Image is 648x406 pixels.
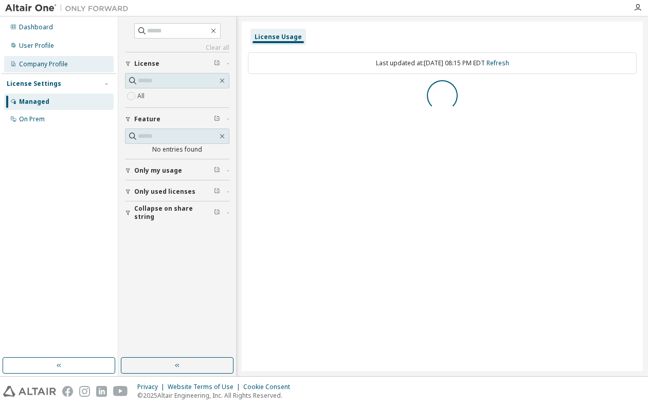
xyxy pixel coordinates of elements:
span: Collapse on share string [134,205,214,221]
span: Only my usage [134,167,182,175]
span: Clear filter [214,115,220,123]
div: On Prem [19,115,45,123]
span: Clear filter [214,167,220,175]
div: License Settings [7,80,61,88]
button: Only my usage [125,159,229,182]
span: License [134,60,159,68]
div: License Usage [255,33,302,41]
span: Only used licenses [134,188,195,196]
div: Managed [19,98,49,106]
div: Privacy [137,383,168,391]
span: Feature [134,115,160,123]
div: Company Profile [19,60,68,68]
a: Refresh [487,59,509,67]
div: Website Terms of Use [168,383,243,391]
span: Clear filter [214,209,220,217]
label: All [137,90,147,102]
img: instagram.svg [79,386,90,397]
a: Clear all [125,44,229,52]
button: Feature [125,108,229,131]
div: Last updated at: [DATE] 08:15 PM EDT [248,52,637,74]
img: facebook.svg [62,386,73,397]
img: linkedin.svg [96,386,107,397]
div: User Profile [19,42,54,50]
button: License [125,52,229,75]
img: youtube.svg [113,386,128,397]
p: © 2025 Altair Engineering, Inc. All Rights Reserved. [137,391,296,400]
div: No entries found [125,145,229,154]
span: Clear filter [214,60,220,68]
div: Dashboard [19,23,53,31]
button: Only used licenses [125,180,229,203]
button: Collapse on share string [125,201,229,224]
span: Clear filter [214,188,220,196]
img: Altair One [5,3,134,13]
div: Cookie Consent [243,383,296,391]
img: altair_logo.svg [3,386,56,397]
